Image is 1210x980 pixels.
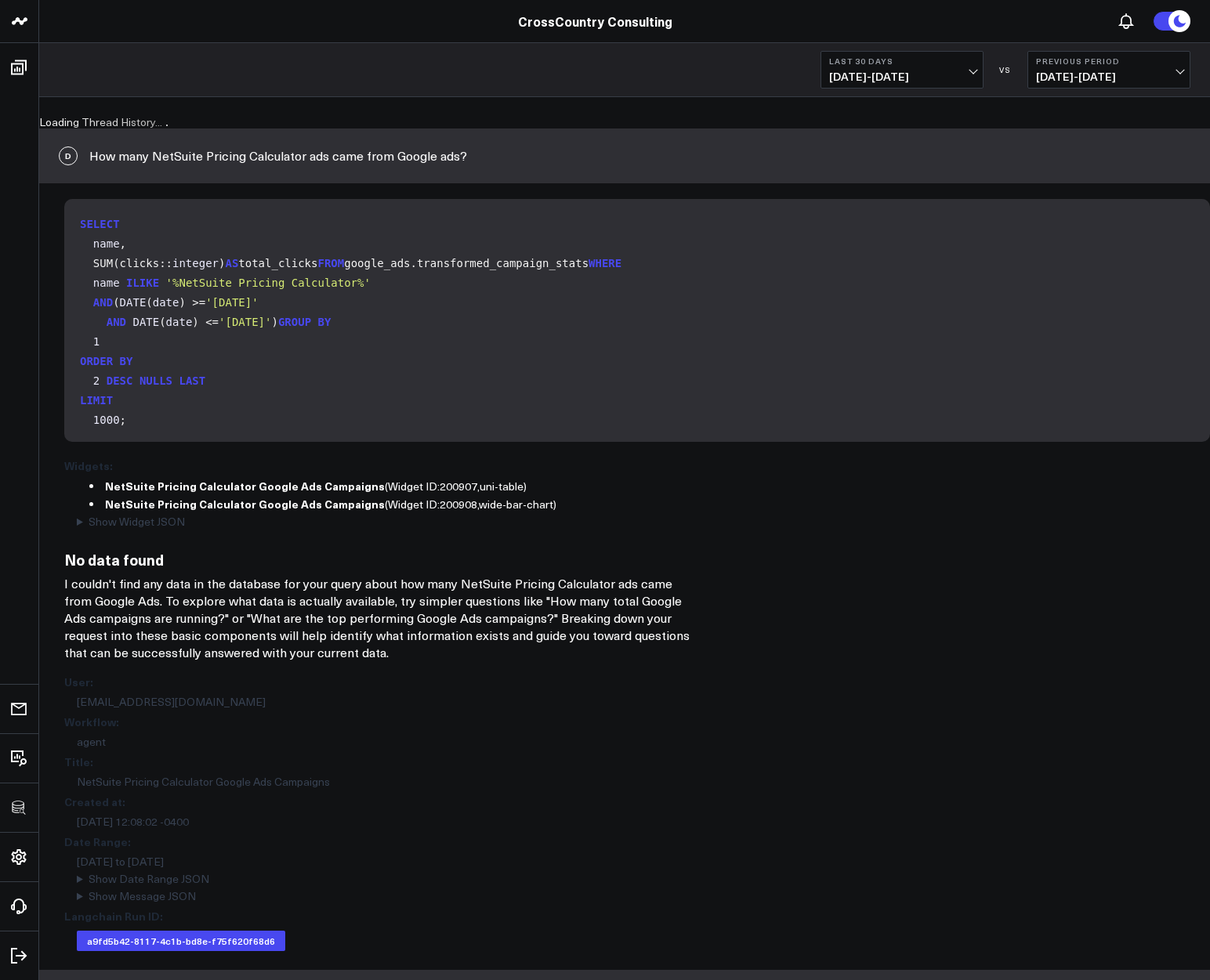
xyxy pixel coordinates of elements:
[105,496,385,512] strong: NetSuite Pricing Calculator Google Ads Campaigns
[64,834,1210,850] h4: Date Range :
[64,696,1210,707] p: [EMAIL_ADDRESS][DOMAIN_NAME]
[77,891,1210,902] summary: Show Message JSON
[1036,71,1182,83] span: [DATE] - [DATE]
[205,296,258,309] span: '[DATE]'
[166,277,371,289] span: '%NetSuite Pricing Calculator%'
[93,277,120,289] span: name
[64,551,691,568] h3: No data found
[64,714,1210,730] h4: Workflow :
[829,56,975,66] b: Last 30 Days
[93,374,100,387] span: 2
[829,71,975,83] span: [DATE] - [DATE]
[318,316,331,328] span: BY
[64,736,1210,747] p: agent
[440,479,477,494] a: 200907
[317,257,344,269] span: FROM
[107,316,126,328] span: AND
[1027,51,1190,89] button: Previous Period[DATE]-[DATE]
[93,237,120,250] span: name
[132,316,159,328] span: DATE
[89,498,1210,510] li: (Widget ID: , wide-bar-chart )
[93,414,120,426] span: 1000
[64,457,1210,474] h4: Widgets:
[64,856,1210,867] p: [DATE] to [DATE]
[64,908,1210,924] h4: Langchain Run ID:
[126,277,159,289] span: ILIKE
[77,516,1210,527] summary: Show Widget JSON
[89,480,1210,492] li: (Widget ID: , uni-table )
[107,374,133,387] span: DESC
[991,65,1020,74] div: VS
[59,146,78,165] span: D
[80,394,113,407] span: LIMIT
[64,816,1210,827] p: [DATE] 12:08:02 -0400
[120,355,133,367] span: BY
[278,316,311,328] span: GROUP
[77,873,1210,884] summary: Show Date Range JSON
[80,355,113,367] span: ORDER
[93,296,113,309] span: AND
[139,374,205,387] span: NULLS LAST
[64,776,1210,787] p: NetSuite Pricing Calculator Google Ads Campaigns
[172,257,219,269] span: integer
[120,296,147,309] span: DATE
[80,218,120,230] span: SELECT
[64,575,691,661] p: I couldn't find any data in the database for your query about how many NetSuite Pricing Calculato...
[219,316,271,328] span: '[DATE]'
[518,13,672,30] a: CrossCountry Consulting
[225,257,238,269] span: AS
[39,116,179,128] div: Loading Thread History...
[77,931,285,951] button: a9fd5b42-8117-4c1b-bd8e-f75f620f68d6
[93,335,100,348] span: 1
[80,215,1201,430] code: , SUM(clicks:: ) total_clicks google_ads.transformed_campaign_stats ( ( ) >= ( ) <= ) ;
[821,51,984,89] button: Last 30 Days[DATE]-[DATE]
[440,497,477,512] a: 200908
[64,674,1210,690] h4: User :
[64,754,1210,770] h4: Title :
[153,296,179,309] span: date
[39,128,1210,183] div: How many NetSuite Pricing Calculator ads came from Google ads?
[64,794,1210,810] h4: Created at :
[589,257,621,269] span: WHERE
[166,316,193,328] span: date
[105,478,385,494] strong: NetSuite Pricing Calculator Google Ads Campaigns
[1036,56,1182,66] b: Previous Period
